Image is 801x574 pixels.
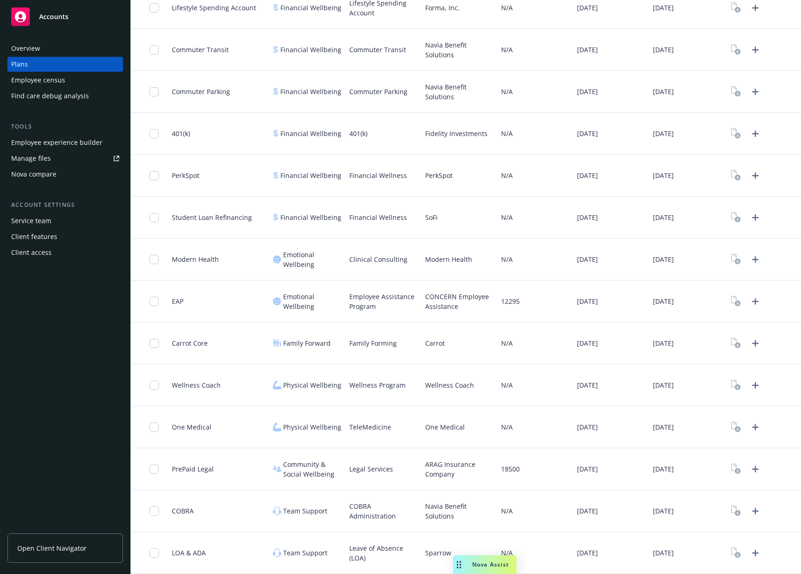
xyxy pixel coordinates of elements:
[748,504,763,519] a: Upload Plan Documents
[577,548,598,558] span: [DATE]
[280,212,341,222] span: Financial Wellbeing
[11,89,89,103] div: Find care debug analysis
[425,380,474,390] span: Wellness Coach
[149,129,159,138] input: Toggle Row Selected
[653,464,674,474] span: [DATE]
[149,381,159,390] input: Toggle Row Selected
[149,423,159,432] input: Toggle Row Selected
[501,296,520,306] span: 12295
[729,168,744,183] a: View Plan Documents
[729,0,744,15] a: View Plan Documents
[501,338,513,348] span: N/A
[280,3,341,13] span: Financial Wellbeing
[425,501,494,521] span: Navia Benefit Solutions
[729,546,744,560] a: View Plan Documents
[11,151,51,166] div: Manage files
[149,213,159,222] input: Toggle Row Selected
[653,212,674,222] span: [DATE]
[172,45,229,55] span: Commuter Transit
[577,296,598,306] span: [DATE]
[729,84,744,99] a: View Plan Documents
[7,167,123,182] a: Nova compare
[501,129,513,138] span: N/A
[349,45,406,55] span: Commuter Transit
[501,254,513,264] span: N/A
[748,84,763,99] a: Upload Plan Documents
[501,548,513,558] span: N/A
[748,210,763,225] a: Upload Plan Documents
[748,168,763,183] a: Upload Plan Documents
[7,41,123,56] a: Overview
[748,420,763,435] a: Upload Plan Documents
[149,171,159,180] input: Toggle Row Selected
[653,129,674,138] span: [DATE]
[748,462,763,477] a: Upload Plan Documents
[7,213,123,228] a: Service team
[7,245,123,260] a: Client access
[149,548,159,558] input: Toggle Row Selected
[748,378,763,393] a: Upload Plan Documents
[653,380,674,390] span: [DATE]
[425,129,488,138] span: Fidelity Investments
[172,87,230,96] span: Commuter Parking
[501,380,513,390] span: N/A
[453,555,516,574] button: Nova Assist
[11,213,51,228] div: Service team
[7,73,123,88] a: Employee census
[729,210,744,225] a: View Plan Documents
[425,292,494,311] span: CONCERN Employee Assistance
[172,338,208,348] span: Carrot Core
[172,422,211,432] span: One Medical
[501,45,513,55] span: N/A
[149,297,159,306] input: Toggle Row Selected
[280,171,341,180] span: Financial Wellbeing
[11,167,56,182] div: Nova compare
[349,380,406,390] span: Wellness Program
[425,82,494,102] span: Navia Benefit Solutions
[729,420,744,435] a: View Plan Documents
[425,254,472,264] span: Modern Health
[577,129,598,138] span: [DATE]
[283,338,331,348] span: Family Forward
[748,42,763,57] a: Upload Plan Documents
[425,422,465,432] span: One Medical
[577,212,598,222] span: [DATE]
[748,252,763,267] a: Upload Plan Documents
[577,171,598,180] span: [DATE]
[172,171,199,180] span: PerkSpot
[501,422,513,432] span: N/A
[172,3,256,13] span: Lifestyle Spending Account
[748,336,763,351] a: Upload Plan Documents
[11,245,52,260] div: Client access
[172,380,221,390] span: Wellness Coach
[748,294,763,309] a: Upload Plan Documents
[501,171,513,180] span: N/A
[425,3,460,13] span: Forma, Inc.
[172,129,190,138] span: 401(k)
[7,151,123,166] a: Manage files
[729,42,744,57] a: View Plan Documents
[453,555,465,574] div: Drag to move
[729,126,744,141] a: View Plan Documents
[577,45,598,55] span: [DATE]
[577,338,598,348] span: [DATE]
[349,212,407,222] span: Financial Wellness
[11,229,57,244] div: Client features
[748,546,763,560] a: Upload Plan Documents
[349,129,367,138] span: 401(k)
[7,4,123,30] a: Accounts
[149,506,159,516] input: Toggle Row Selected
[7,229,123,244] a: Client features
[39,13,68,20] span: Accounts
[425,338,445,348] span: Carrot
[11,135,102,150] div: Employee experience builder
[729,252,744,267] a: View Plan Documents
[7,89,123,103] a: Find care debug analysis
[172,212,252,222] span: Student Loan Refinancing
[425,171,453,180] span: PerkSpot
[283,548,327,558] span: Team Support
[349,171,407,180] span: Financial Wellness
[653,548,674,558] span: [DATE]
[653,254,674,264] span: [DATE]
[349,501,418,521] span: COBRA Administration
